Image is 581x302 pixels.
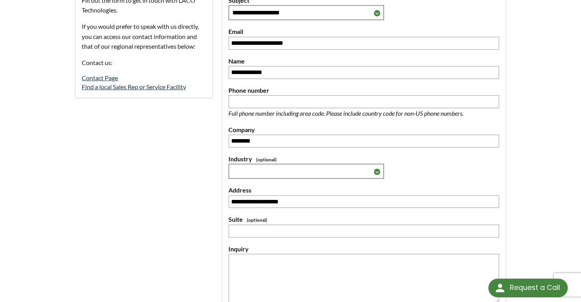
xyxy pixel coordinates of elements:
label: Inquiry [228,244,499,254]
a: Contact Page [82,74,118,81]
p: If you would prefer to speak with us directly, you can access our contact information and that of... [82,21,206,51]
label: Phone number [228,85,499,95]
label: Address [228,185,499,195]
label: Suite [228,214,499,224]
img: round button [494,282,506,294]
label: Company [228,125,499,135]
div: Request a Call [488,279,568,297]
p: Contact us: [82,58,206,68]
label: Name [228,56,499,66]
p: Full phone number including area code. Please include country code for non-US phone numbers. [228,108,489,118]
label: Email [228,26,499,37]
div: Request a Call [510,279,560,297]
a: Find a local Sales Rep or Service Facility [82,83,186,90]
label: Industry [228,154,499,164]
